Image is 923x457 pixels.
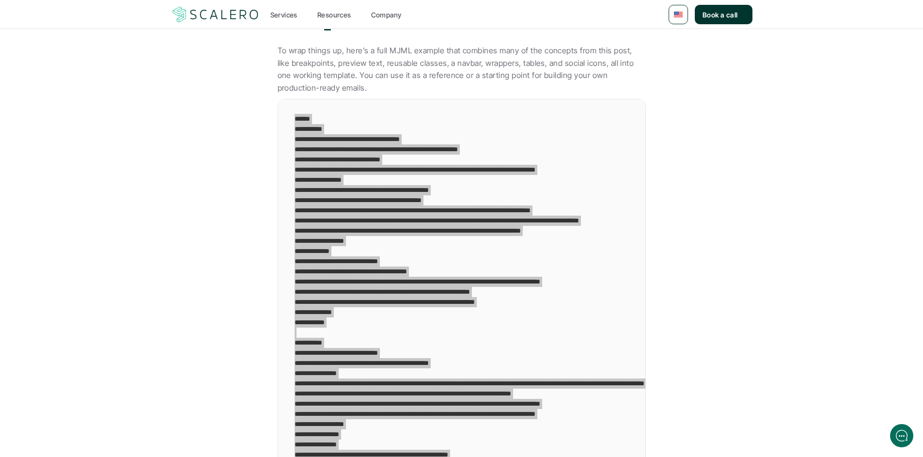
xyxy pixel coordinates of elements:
h1: Hi! Welcome to Scalero. [15,47,179,63]
p: Company [371,10,402,20]
p: Services [270,10,297,20]
p: Book a call [703,10,738,20]
a: Book a call [695,5,752,24]
p: To wrap things up, here’s a full MJML example that combines many of the concepts from this post, ... [278,45,646,94]
a: Scalero company logo [171,6,260,23]
button: New conversation [15,128,179,148]
h2: Let us know if we can help with lifecycle marketing. [15,64,179,111]
span: We run on Gist [81,339,123,345]
span: New conversation [63,134,116,142]
iframe: gist-messenger-bubble-iframe [890,424,913,447]
p: Resources [317,10,351,20]
img: Scalero company logo [171,5,260,24]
